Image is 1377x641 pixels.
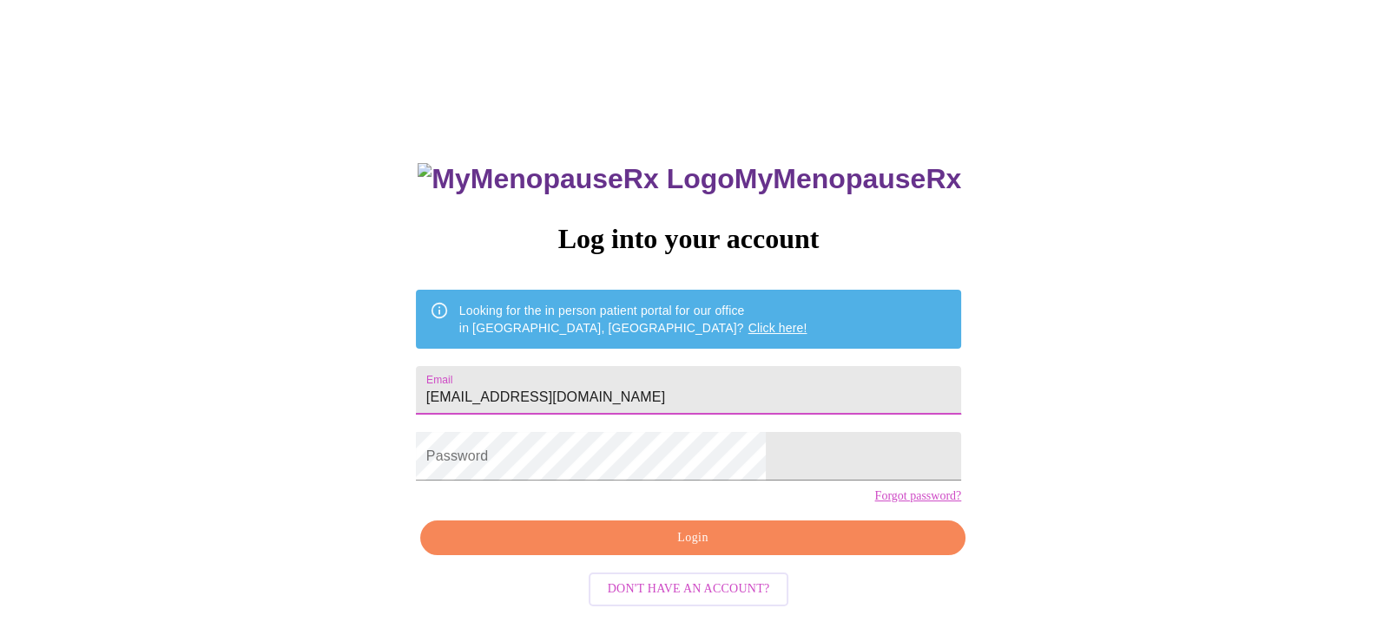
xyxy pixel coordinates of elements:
[416,223,961,255] h3: Log into your account
[748,321,807,335] a: Click here!
[874,489,961,503] a: Forgot password?
[418,163,961,195] h3: MyMenopauseRx
[608,579,770,600] span: Don't have an account?
[589,572,789,606] button: Don't have an account?
[440,527,945,549] span: Login
[584,580,794,595] a: Don't have an account?
[420,520,965,556] button: Login
[418,163,734,195] img: MyMenopauseRx Logo
[459,295,807,343] div: Looking for the in person patient portal for our office in [GEOGRAPHIC_DATA], [GEOGRAPHIC_DATA]?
